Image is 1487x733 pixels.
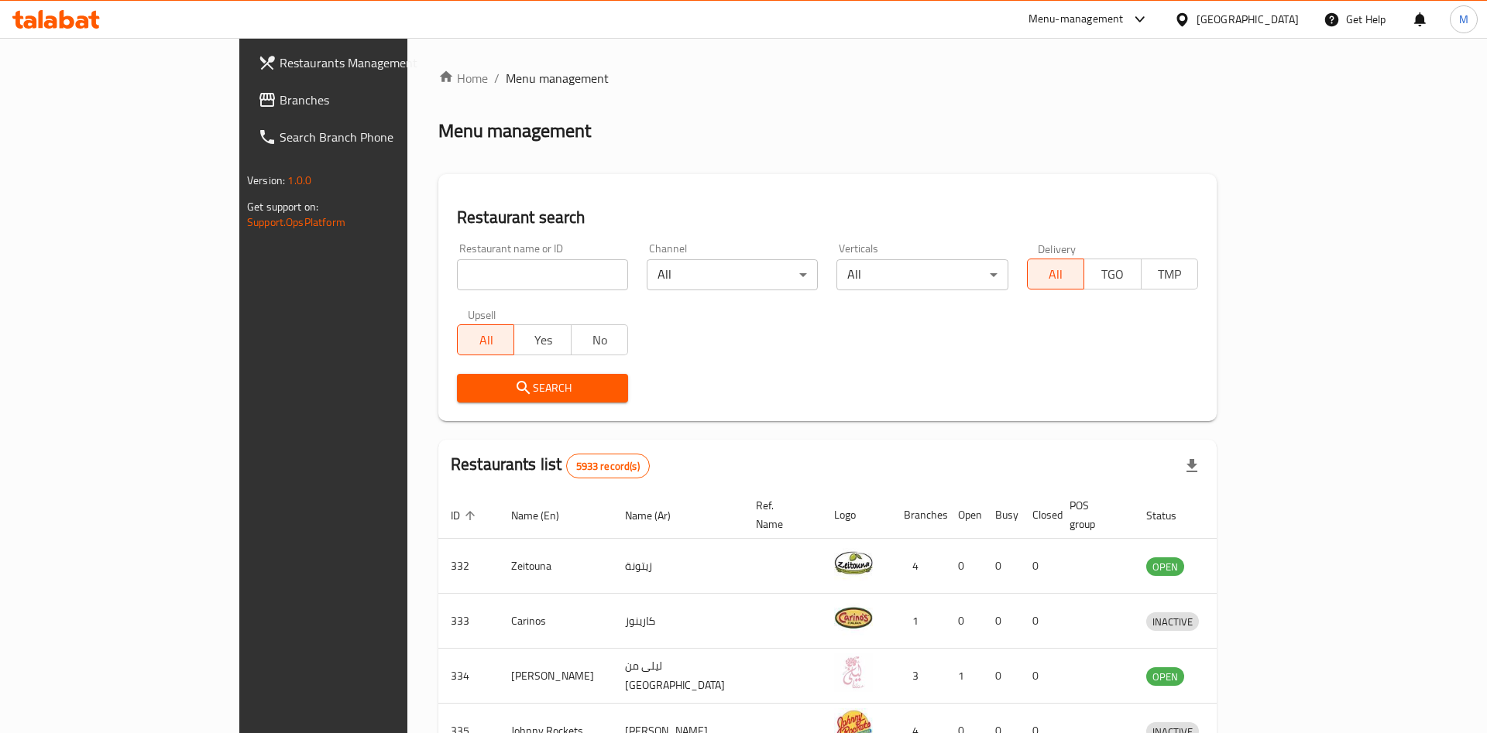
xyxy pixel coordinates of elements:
button: No [571,324,628,355]
a: Support.OpsPlatform [247,212,345,232]
li: / [494,69,500,87]
span: 1.0.0 [287,170,311,190]
button: TGO [1083,259,1141,289]
img: Zeitouna [834,543,873,582]
td: زيتونة [613,539,743,594]
td: 0 [1020,539,1057,594]
div: Total records count [566,454,650,478]
span: OPEN [1146,558,1184,576]
th: Closed [1020,492,1057,539]
a: Restaurants Management [246,44,488,81]
a: Branches [246,81,488,118]
nav: breadcrumb [438,69,1217,87]
a: Search Branch Phone [246,118,488,156]
td: [PERSON_NAME] [499,649,613,704]
td: 0 [983,649,1020,704]
div: [GEOGRAPHIC_DATA] [1197,11,1299,28]
span: POS group [1070,496,1115,533]
span: Yes [520,329,565,351]
th: Branches [891,492,946,539]
h2: Restaurant search [457,206,1198,229]
button: All [457,324,514,355]
span: Ref. Name [756,496,803,533]
span: INACTIVE [1146,613,1199,631]
span: Version: [247,170,285,190]
td: 0 [946,594,983,649]
div: All [836,259,1008,290]
img: Carinos [834,598,873,637]
td: 0 [1020,649,1057,704]
button: Search [457,374,628,402]
td: كارينوز [613,594,743,649]
div: All [647,259,818,290]
div: INACTIVE [1146,612,1199,631]
label: Delivery [1038,243,1077,254]
h2: Menu management [438,118,591,143]
button: All [1027,259,1084,289]
td: Carinos [499,594,613,649]
div: OPEN [1146,667,1184,686]
span: TMP [1148,263,1192,286]
span: Name (Ar) [625,506,691,525]
label: Upsell [468,309,496,320]
span: Name (En) [511,506,579,525]
td: 3 [891,649,946,704]
td: Zeitouna [499,539,613,594]
button: Yes [513,324,571,355]
td: 1 [891,594,946,649]
input: Search for restaurant name or ID.. [457,259,628,290]
h2: Restaurants list [451,453,650,478]
span: No [578,329,622,351]
span: TGO [1090,263,1135,286]
span: Menu management [506,69,609,87]
span: OPEN [1146,668,1184,686]
td: ليلى من [GEOGRAPHIC_DATA] [613,649,743,704]
span: Branches [280,91,476,109]
span: Status [1146,506,1197,525]
th: Busy [983,492,1020,539]
td: 0 [983,594,1020,649]
span: M [1459,11,1468,28]
td: 1 [946,649,983,704]
div: Export file [1173,447,1211,485]
th: Logo [822,492,891,539]
span: Search Branch Phone [280,128,476,146]
span: Get support on: [247,197,318,217]
img: Leila Min Lebnan [834,653,873,692]
span: All [1034,263,1078,286]
button: TMP [1141,259,1198,289]
span: Search [469,378,616,398]
span: ID [451,506,480,525]
span: All [464,329,508,351]
td: 0 [983,539,1020,594]
span: 5933 record(s) [567,459,649,474]
td: 4 [891,539,946,594]
span: Restaurants Management [280,53,476,72]
th: Open [946,492,983,539]
div: Menu-management [1029,10,1124,29]
td: 0 [1020,594,1057,649]
td: 0 [946,539,983,594]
